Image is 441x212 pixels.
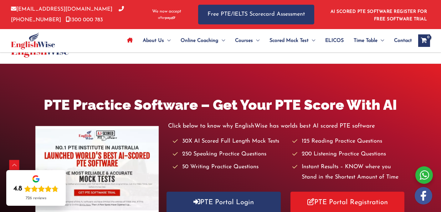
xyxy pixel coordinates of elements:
[235,30,253,52] span: Courses
[320,30,349,52] a: ELICOS
[325,30,344,52] span: ELICOS
[269,30,309,52] span: Scored Mock Test
[176,30,230,52] a: Online CoachingMenu Toggle
[389,30,412,52] a: Contact
[173,136,286,147] li: 30X AI Scored Full Length Mock Tests
[26,196,46,201] div: 726 reviews
[418,34,430,47] a: View Shopping Cart, empty
[35,95,406,115] h1: PTE Practice Software – Get Your PTE Score With AI
[354,30,377,52] span: Time Table
[292,136,406,147] li: 125 Reading Practice Questions
[181,30,218,52] span: Online Coaching
[11,7,112,12] a: [EMAIL_ADDRESS][DOMAIN_NAME]
[264,30,320,52] a: Scored Mock TestMenu Toggle
[138,30,176,52] a: About UsMenu Toggle
[230,30,264,52] a: CoursesMenu Toggle
[415,187,432,204] img: white-facebook.png
[377,30,384,52] span: Menu Toggle
[168,121,406,131] p: Click below to know why EnglishWise has worlds best AI scored PTE software
[11,7,124,22] a: [PHONE_NUMBER]
[158,16,175,20] img: Afterpay-Logo
[309,30,315,52] span: Menu Toggle
[292,149,406,159] li: 200 Listening Practice Questions
[253,30,259,52] span: Menu Toggle
[198,5,314,24] a: Free PTE/IELTS Scorecard Assessment
[143,30,164,52] span: About Us
[11,32,55,49] img: cropped-ew-logo
[164,30,171,52] span: Menu Toggle
[327,4,430,25] aside: Header Widget 1
[331,9,427,22] a: AI SCORED PTE SOFTWARE REGISTER FOR FREE SOFTWARE TRIAL
[122,30,412,52] nav: Site Navigation: Main Menu
[173,149,286,159] li: 250 Speaking Practice Questions
[13,184,59,193] div: Rating: 4.8 out of 5
[292,162,406,183] li: Instant Results – KNOW where you Stand in the Shortest Amount of Time
[13,184,22,193] div: 4.8
[152,8,181,15] span: We now accept
[349,30,389,52] a: Time TableMenu Toggle
[394,30,412,52] span: Contact
[66,17,103,23] a: 1300 000 783
[218,30,225,52] span: Menu Toggle
[173,162,286,172] li: 50 Writing Practice Questions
